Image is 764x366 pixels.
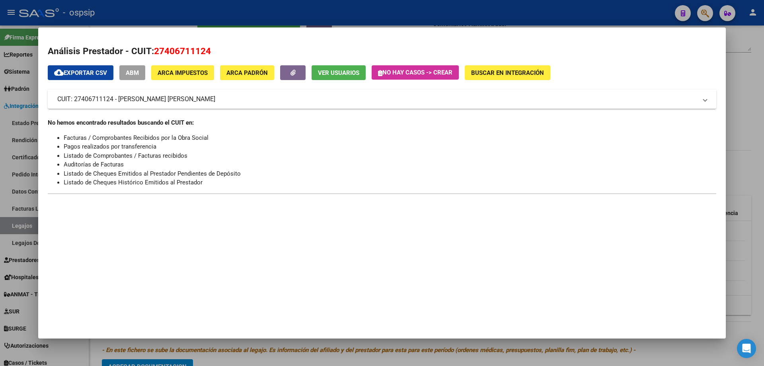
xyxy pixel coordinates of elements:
span: ARCA Impuestos [158,69,208,76]
li: Listado de Cheques Histórico Emitidos al Prestador [64,178,716,187]
button: ABM [119,65,145,80]
mat-expansion-panel-header: CUIT: 27406711124 - [PERSON_NAME] [PERSON_NAME] [48,90,716,109]
span: Buscar en Integración [471,69,544,76]
h2: Análisis Prestador - CUIT: [48,45,716,58]
button: Exportar CSV [48,65,113,80]
button: ARCA Padrón [220,65,274,80]
span: Ver Usuarios [318,69,359,76]
div: Open Intercom Messenger [737,339,756,358]
li: Auditorías de Facturas [64,160,716,169]
span: ABM [126,69,139,76]
li: Facturas / Comprobantes Recibidos por la Obra Social [64,133,716,143]
li: Listado de Comprobantes / Facturas recibidos [64,151,716,160]
li: Pagos realizados por transferencia [64,142,716,151]
button: Ver Usuarios [312,65,366,80]
span: Exportar CSV [54,69,107,76]
button: ARCA Impuestos [151,65,214,80]
span: No hay casos -> Crear [378,69,452,76]
li: Listado de Cheques Emitidos al Prestador Pendientes de Depósito [64,169,716,178]
mat-panel-title: CUIT: 27406711124 - [PERSON_NAME] [PERSON_NAME] [57,94,697,104]
span: ARCA Padrón [226,69,268,76]
span: 27406711124 [154,46,211,56]
button: Buscar en Integración [465,65,550,80]
strong: No hemos encontrado resultados buscando el CUIT en: [48,119,194,126]
mat-icon: cloud_download [54,68,64,77]
button: No hay casos -> Crear [372,65,459,80]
